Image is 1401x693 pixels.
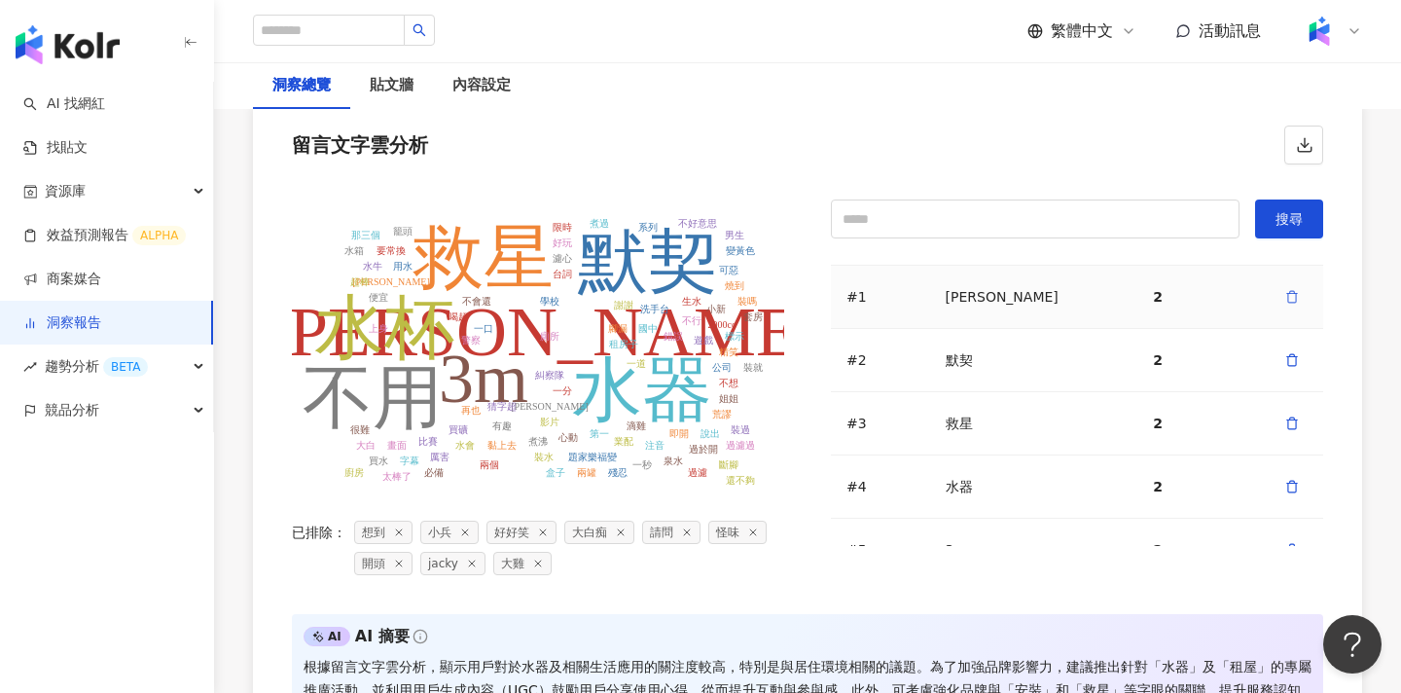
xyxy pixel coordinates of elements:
tspan: 兩罐 [577,467,596,478]
tspan: 那三個 [351,230,380,240]
a: searchAI 找網紅 [23,94,105,114]
tspan: 兩個 [480,459,499,470]
tspan: 租房子 [609,339,638,349]
tspan: 即開 [669,428,689,439]
div: 2 [1153,541,1245,561]
div: 水器 [946,478,1123,497]
tspan: 洗手台 [640,304,669,314]
tspan: 煮沸 [528,436,548,447]
tspan: 學校 [540,296,559,307]
img: Kolr%20app%20icon%20%281%29.png [1301,13,1338,50]
tspan: 再也 [461,405,481,416]
tspan: 可惡 [719,265,738,275]
tspan: [PERSON_NAME] [511,401,588,412]
div: 留言文字雲分析 [292,131,428,159]
tspan: 用水 [393,261,413,272]
a: 找貼文 [23,138,88,158]
tspan: 題家樂福變 [568,452,617,462]
tspan: 裝嗎 [737,296,757,307]
tspan: 業配 [614,436,633,447]
tspan: 濾心 [553,253,572,264]
div: 大雞 [493,552,552,575]
tspan: 一分 [553,385,572,396]
tspan: 過於開 [689,444,718,455]
tspan: 救星 [413,219,554,297]
tspan: 腳漏 [608,323,628,334]
tspan: 水會 [455,440,475,451]
tspan: 不好意思 [678,218,717,229]
td: 默契 [930,329,1138,392]
div: jacky [420,552,485,575]
div: 小兵 [420,521,479,544]
div: 怪味 [708,521,767,544]
tspan: 燒到 [725,280,744,291]
tspan: 字幕 [400,456,419,466]
tspan: 水器 [572,351,712,429]
div: BETA [103,357,148,377]
td: 救星 [930,392,1138,456]
tspan: 變黃色 [726,245,755,256]
tspan: 不行 [682,315,701,326]
tspan: 要常換 [377,245,406,256]
tspan: [PERSON_NAME] [352,276,429,287]
tspan: 一道 [627,358,646,369]
tspan: 太棒了 [382,471,412,482]
tspan: 大白 [356,440,376,451]
tspan: 不會還 [462,296,491,307]
div: 已排除 ： [292,521,346,575]
tspan: 遊戲 [694,335,713,346]
tspan: 泉水 [664,456,683,466]
tspan: 水箱 [344,245,364,256]
tspan: 水牛 [363,261,382,272]
tspan: 買礦 [449,424,468,435]
div: 開頭 [354,552,413,575]
tspan: 畫面 [387,440,407,451]
tspan: 超棒 [350,276,370,287]
div: 3m [946,541,1123,561]
td: 水器 [930,456,1138,519]
tspan: 斷腳 [719,459,738,470]
tspan: 廁所 [540,331,559,342]
tspan: 荒謬 [712,409,732,419]
tspan: 謝謝 [614,300,633,310]
tspan: 國中 [638,323,658,334]
tspan: 一口 [474,323,493,334]
td: 方方 [930,266,1138,329]
tspan: 滴雞 [627,420,646,431]
a: 效益預測報告ALPHA [23,226,186,245]
div: 大白痴 [564,521,634,544]
img: logo [16,25,120,64]
div: #3 [846,415,915,434]
tspan: 買水 [369,456,388,466]
button: 搜尋 [1255,200,1323,238]
tspan: 不用 [303,359,443,437]
span: 競品分析 [45,388,99,432]
div: #5 [846,541,915,561]
tspan: 必備 [424,467,444,478]
tspan: 第一 [590,428,609,439]
tspan: 黏上去 [487,440,517,451]
tspan: 男生 [725,230,744,240]
a: 商案媒合 [23,270,101,289]
tspan: 廚房 [344,467,364,478]
tspan: 殘忍 [608,467,628,478]
tspan: 裝水 [534,452,554,462]
tspan: 煮過 [590,218,609,229]
iframe: Help Scout Beacon - Open [1323,615,1382,674]
tspan: 水杯 [314,289,454,367]
div: 貼文牆 [370,74,413,97]
span: rise [23,360,37,374]
div: AI [304,627,350,646]
span: 趨勢分析 [45,345,148,388]
div: 內容設定 [452,74,511,97]
tspan: 精笑 [719,346,738,357]
tspan: 姐姐 [719,393,738,404]
div: 洞察總覽 [272,74,331,97]
tspan: 一秒 [632,459,652,470]
div: #1 [846,288,915,308]
span: search [413,23,426,37]
tspan: 喝超 [449,311,468,322]
tspan: 公司 [712,362,732,373]
div: #4 [846,478,915,497]
tspan: 裝過 [731,424,750,435]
